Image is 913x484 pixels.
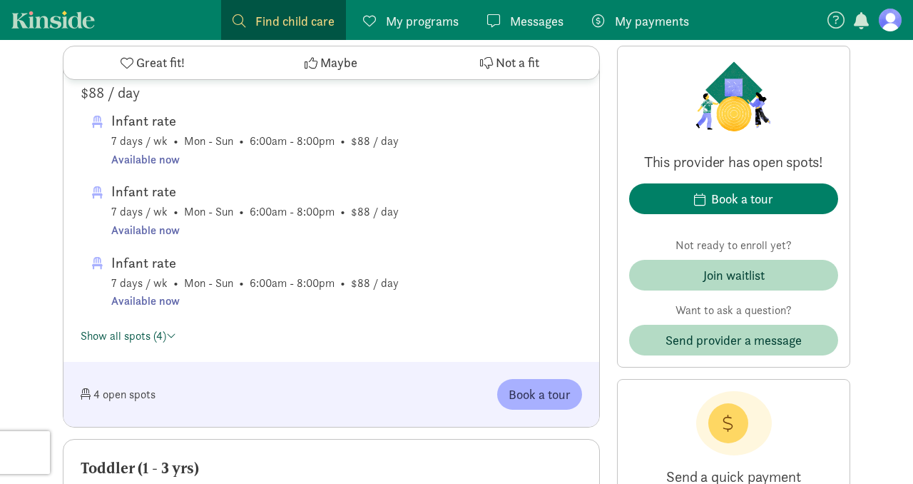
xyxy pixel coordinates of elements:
a: Kinside [11,11,95,29]
button: Great fit! [63,46,242,79]
div: Book a tour [711,189,773,208]
div: Toddler (1 - 3 yrs) [81,457,582,480]
span: Great fit! [136,54,185,73]
div: 4 open spots [81,379,332,410]
div: Infant rate [111,251,399,274]
div: Infant rate [111,180,399,203]
span: Book a tour [509,385,571,404]
span: 7 days / wk • Mon - Sun • 6:00am - 8:00pm • $88 / day [111,109,399,168]
div: Available now [111,151,399,169]
div: Available now [111,221,399,240]
div: Join waitlist [703,266,765,285]
div: Available now [111,292,399,311]
p: Not ready to enroll yet? [629,237,838,254]
button: Send provider a message [629,325,838,356]
span: Find child care [255,11,335,31]
span: Messages [510,11,563,31]
span: Not a fit [496,54,539,73]
p: This provider has open spots! [629,152,838,172]
a: Show all spots (4) [81,328,176,343]
span: My programs [386,11,459,31]
button: Not a fit [421,46,599,79]
p: Want to ask a question? [629,302,838,319]
span: 7 days / wk • Mon - Sun • 6:00am - 8:00pm • $88 / day [111,251,399,311]
span: Send provider a message [665,331,802,350]
span: 7 days / wk • Mon - Sun • 6:00am - 8:00pm • $88 / day [111,180,399,239]
button: Book a tour [629,183,838,214]
button: Join waitlist [629,260,838,291]
span: My payments [615,11,689,31]
span: Maybe [320,54,357,73]
div: Infant rate [111,109,399,132]
button: Book a tour [497,379,582,410]
button: Maybe [242,46,420,79]
div: $88 / day [81,81,582,104]
img: Provider logo [692,58,775,135]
